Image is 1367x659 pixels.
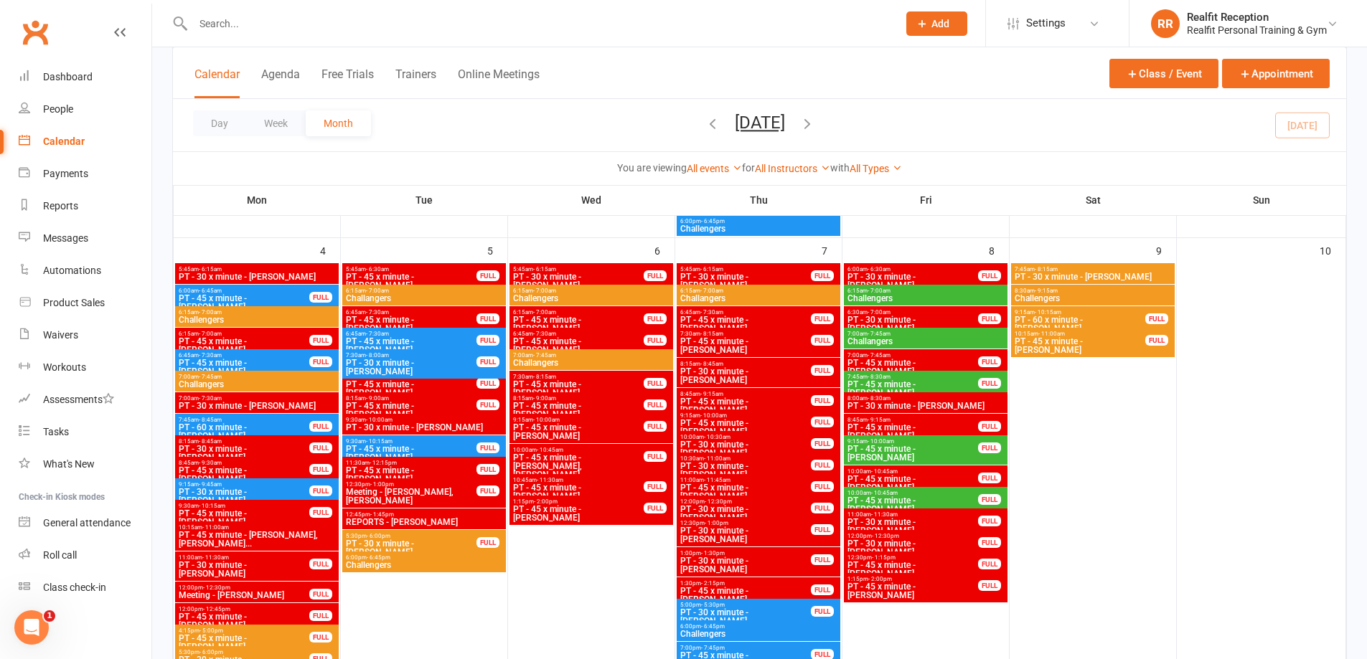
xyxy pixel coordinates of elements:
strong: You are viewing [617,162,687,174]
span: 8:45am [680,391,812,397]
button: Online Meetings [458,67,540,98]
span: 6:45am [345,309,477,316]
div: FULL [811,503,834,513]
span: 7:45am [1014,266,1172,272]
div: FULL [811,335,834,346]
span: 8:15am [345,395,477,402]
th: Sun [1177,185,1346,215]
div: FULL [644,313,667,324]
div: General attendance [43,517,131,528]
th: Fri [842,185,1010,215]
div: Realfit Reception [1187,11,1327,24]
strong: for [742,162,755,174]
span: - 8:15am [1035,266,1058,272]
span: PT - 45 x minute - [PERSON_NAME] [847,445,979,462]
span: PT - 45 x minute - [PERSON_NAME] [345,466,477,483]
th: Sat [1010,185,1177,215]
div: FULL [644,451,667,462]
span: PT - 45 x minute - [PERSON_NAME] [680,419,812,436]
span: - 10:30am [704,434,731,440]
span: PT - 45 x minute - [PERSON_NAME] [345,337,477,354]
span: PT - 60 x minute - [PERSON_NAME] [178,423,310,440]
button: Month [306,110,371,136]
span: PT - 45 x minute - [PERSON_NAME] [178,337,310,354]
div: Realfit Personal Training & Gym [1187,24,1327,37]
span: 7:45am [178,417,310,423]
div: FULL [978,421,1001,432]
button: Agenda [261,67,300,98]
span: 1:15pm [512,498,644,505]
div: FULL [309,442,332,453]
span: 7:00am [847,352,979,359]
a: Dashboard [19,61,151,93]
span: - 9:45am [199,481,222,488]
span: PT - 30 x minute - [PERSON_NAME] [680,462,812,479]
span: PT - 45 x minute - [PERSON_NAME] [512,380,644,397]
div: People [43,103,73,115]
div: FULL [476,399,499,410]
span: - 11:30am [537,477,563,483]
div: FULL [644,270,667,281]
div: Class check-in [43,582,106,593]
span: - 8:45am [199,417,222,423]
iframe: Intercom live chat [14,610,49,645]
div: FULL [1145,313,1168,324]
span: 6:15am [178,309,336,316]
span: PT - 45 x minute - [PERSON_NAME] [680,483,812,501]
div: 5 [487,238,507,262]
span: - 7:00am [366,288,389,294]
span: - 7:30am [199,352,222,359]
span: - 8:30am [868,374,891,380]
button: Trainers [395,67,436,98]
span: 7:45am [847,374,979,380]
span: PT - 45 x minute - [PERSON_NAME] [847,496,979,513]
th: Tue [341,185,508,215]
div: FULL [978,356,1001,367]
span: - 10:00am [533,417,560,423]
span: 6:15am [345,288,503,294]
span: 12:00pm [680,498,812,505]
div: FULL [476,378,499,389]
div: FULL [309,292,332,303]
span: - 10:45am [537,447,563,453]
span: - 11:00am [704,455,731,462]
div: 8 [989,238,1009,262]
span: PT - 30 x minute - [PERSON_NAME] [178,402,336,410]
span: 5:45am [680,266,812,272]
span: PT - 30 x minute - [PERSON_NAME] [178,445,310,462]
div: FULL [476,270,499,281]
a: Calendar [19,125,151,158]
button: Calendar [194,67,240,98]
div: RR [1151,9,1180,38]
span: - 6:15am [700,266,723,272]
span: 10:15am [1014,331,1146,337]
span: 8:45am [847,417,979,423]
a: General attendance kiosk mode [19,507,151,539]
span: 8:30am [1014,288,1172,294]
span: PT - 45 x minute - [PERSON_NAME] [178,509,310,526]
span: - 9:30am [199,460,222,466]
div: FULL [811,481,834,492]
span: PT - 30 x minute - [PERSON_NAME] [512,272,644,290]
span: 6:45am [345,331,477,337]
div: FULL [644,481,667,492]
span: 6:45am [512,331,644,337]
div: FULL [644,378,667,389]
span: - 8:45am [199,438,222,445]
span: 11:00am [680,477,812,483]
div: Automations [43,265,101,276]
span: 9:30am [178,503,310,509]
div: FULL [978,313,1001,324]
span: - 9:15am [1035,288,1058,294]
div: FULL [644,421,667,432]
div: 10 [1320,238,1345,262]
span: - 8:45am [700,361,723,367]
span: PT - 45 x minute - [PERSON_NAME] [345,402,477,419]
div: 7 [822,238,842,262]
span: PT - 30 x minute - [PERSON_NAME] [847,316,979,333]
div: FULL [476,356,499,367]
div: FULL [978,270,1001,281]
span: PT - 30 x minute - [PERSON_NAME] [178,488,310,505]
span: PT - 30 x minute - [PERSON_NAME] [680,272,812,290]
span: 5:45am [178,266,336,272]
